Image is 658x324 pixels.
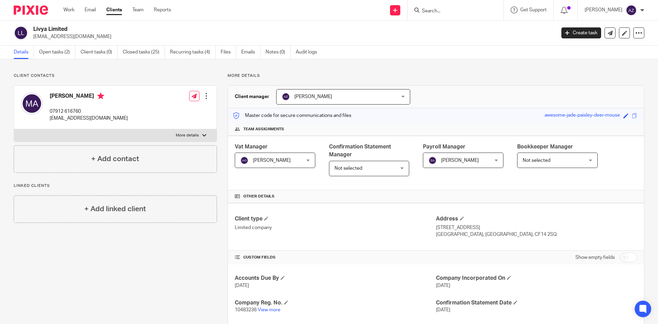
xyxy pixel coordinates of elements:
[421,8,483,14] input: Search
[176,133,199,138] p: More details
[428,156,437,165] img: svg%3E
[123,46,165,59] a: Closed tasks (25)
[14,5,48,15] img: Pixie
[243,194,275,199] span: Other details
[243,127,284,132] span: Team assignments
[50,108,128,115] p: 07912 616760
[423,144,465,149] span: Payroll Manager
[266,46,291,59] a: Notes (0)
[221,46,236,59] a: Files
[235,215,436,223] h4: Client type
[329,144,391,157] span: Confirmation Statement Manager
[85,7,96,13] a: Email
[235,93,269,100] h3: Client manager
[14,26,28,40] img: svg%3E
[14,73,217,79] p: Client contacts
[235,144,268,149] span: Vat Manager
[97,93,104,99] i: Primary
[334,166,362,171] span: Not selected
[296,46,322,59] a: Audit logs
[233,112,351,119] p: Master code for secure communications and files
[235,308,257,312] span: 10483236
[33,26,448,33] h2: Livya Limited
[50,115,128,122] p: [EMAIL_ADDRESS][DOMAIN_NAME]
[436,231,637,238] p: [GEOGRAPHIC_DATA], [GEOGRAPHIC_DATA], CF14 2SQ
[228,73,644,79] p: More details
[436,224,637,231] p: [STREET_ADDRESS]
[436,215,637,223] h4: Address
[294,94,332,99] span: [PERSON_NAME]
[81,46,118,59] a: Client tasks (0)
[235,275,436,282] h4: Accounts Due By
[235,224,436,231] p: Limited company
[154,7,171,13] a: Reports
[575,254,615,261] label: Show empty fields
[63,7,74,13] a: Work
[436,308,450,312] span: [DATE]
[282,93,290,101] img: svg%3E
[253,158,291,163] span: [PERSON_NAME]
[436,299,637,307] h4: Confirmation Statement Date
[523,158,550,163] span: Not selected
[170,46,216,59] a: Recurring tasks (4)
[561,27,601,38] a: Create task
[441,158,479,163] span: [PERSON_NAME]
[545,112,620,120] div: awesome-jade-paisley-deer-mouse
[39,46,75,59] a: Open tasks (2)
[21,93,43,115] img: svg%3E
[14,46,34,59] a: Details
[235,299,436,307] h4: Company Reg. No.
[33,33,551,40] p: [EMAIL_ADDRESS][DOMAIN_NAME]
[235,255,436,260] h4: CUSTOM FIELDS
[132,7,144,13] a: Team
[91,154,139,164] h4: + Add contact
[14,183,217,189] p: Linked clients
[258,308,280,312] a: View more
[241,46,260,59] a: Emails
[84,204,146,214] h4: + Add linked client
[235,283,249,288] span: [DATE]
[436,283,450,288] span: [DATE]
[106,7,122,13] a: Clients
[585,7,622,13] p: [PERSON_NAME]
[50,93,128,101] h4: [PERSON_NAME]
[240,156,248,165] img: svg%3E
[520,8,547,12] span: Get Support
[517,144,573,149] span: Bookkeeper Manager
[626,5,637,16] img: svg%3E
[436,275,637,282] h4: Company Incorporated On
